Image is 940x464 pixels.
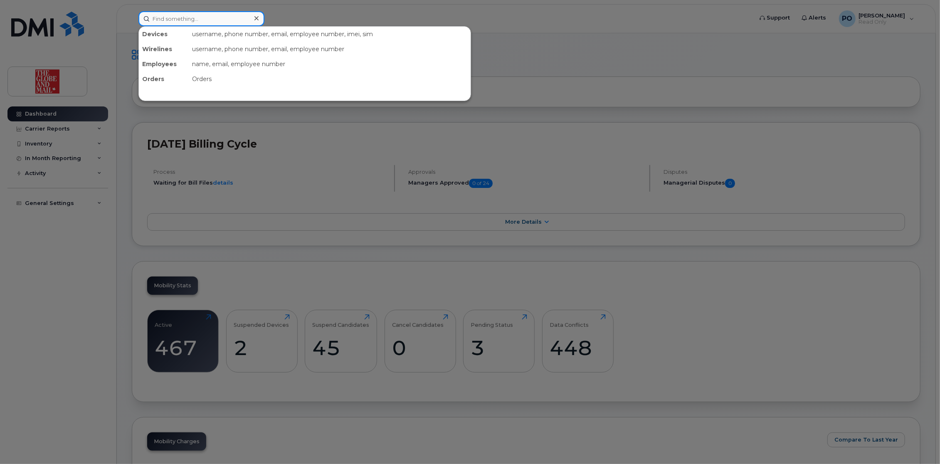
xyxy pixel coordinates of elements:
[189,57,471,72] div: name, email, employee number
[189,72,471,86] div: Orders
[139,72,189,86] div: Orders
[189,42,471,57] div: username, phone number, email, employee number
[139,42,189,57] div: Wirelines
[189,27,471,42] div: username, phone number, email, employee number, imei, sim
[139,27,189,42] div: Devices
[139,57,189,72] div: Employees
